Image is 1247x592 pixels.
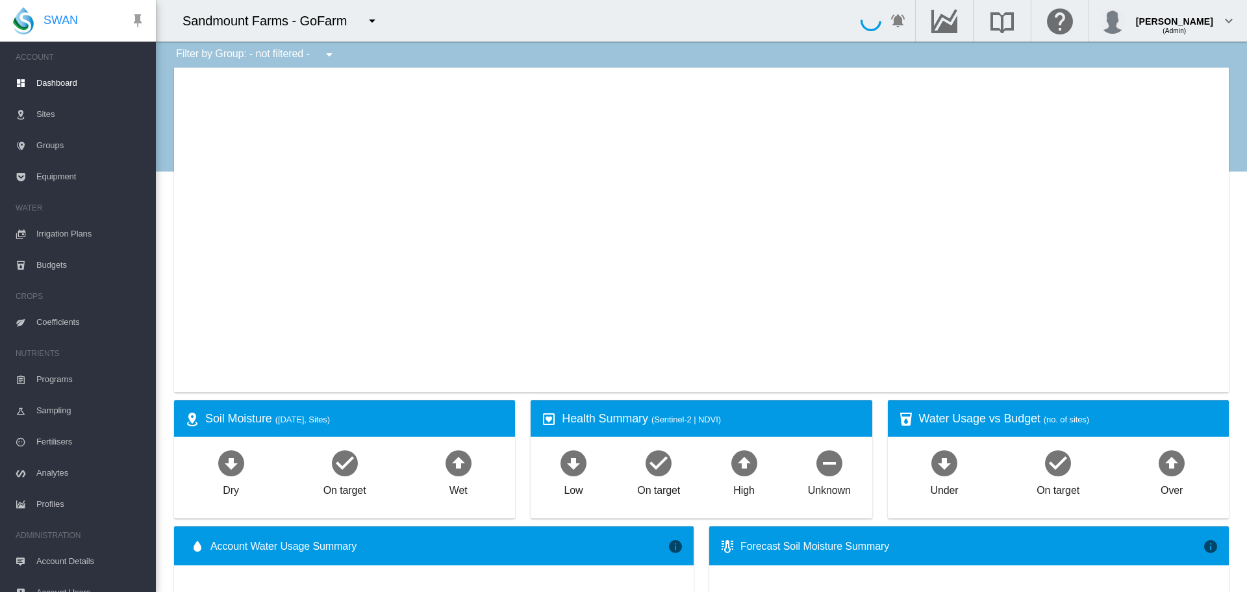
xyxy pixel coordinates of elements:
div: Sandmount Farms - GoFarm [183,12,359,30]
md-icon: icon-checkbox-marked-circle [329,447,360,478]
span: Profiles [36,489,145,520]
md-icon: icon-heart-box-outline [541,411,557,427]
md-icon: icon-checkbox-marked-circle [643,447,674,478]
md-icon: icon-cup-water [898,411,914,427]
div: Under [931,478,959,498]
div: Low [564,478,583,498]
span: (Admin) [1163,27,1186,34]
span: Analytes [36,457,145,489]
span: (no. of sites) [1044,415,1089,424]
span: Sampling [36,395,145,426]
span: Programs [36,364,145,395]
img: SWAN-Landscape-Logo-Colour-drop.png [13,7,34,34]
md-icon: icon-arrow-down-bold-circle [929,447,960,478]
md-icon: icon-thermometer-lines [720,539,735,554]
md-icon: icon-water [190,539,205,554]
button: icon-bell-ring [885,8,911,34]
md-icon: icon-menu-down [364,13,380,29]
div: Water Usage vs Budget [919,411,1218,427]
img: profile.jpg [1100,8,1126,34]
span: ADMINISTRATION [16,525,145,546]
md-icon: icon-information [1203,539,1218,554]
md-icon: icon-map-marker-radius [184,411,200,427]
md-icon: icon-arrow-down-bold-circle [558,447,589,478]
span: ACCOUNT [16,47,145,68]
span: Sites [36,99,145,130]
md-icon: icon-information [668,539,683,554]
div: Wet [449,478,468,498]
md-icon: icon-bell-ring [890,13,906,29]
div: On target [637,478,680,498]
span: Budgets [36,250,145,281]
div: Forecast Soil Moisture Summary [740,539,1203,554]
span: ([DATE], Sites) [275,415,330,424]
span: Coefficients [36,307,145,338]
md-icon: icon-arrow-up-bold-circle [729,447,760,478]
div: Filter by Group: - not filtered - [166,42,346,68]
span: NUTRIENTS [16,343,145,364]
md-icon: icon-arrow-up-bold-circle [443,447,474,478]
div: Health Summary [562,411,861,427]
button: icon-menu-down [359,8,385,34]
span: Equipment [36,161,145,192]
md-icon: Click here for help [1044,13,1076,29]
span: Dashboard [36,68,145,99]
md-icon: Search the knowledge base [987,13,1018,29]
div: Dry [223,478,239,498]
md-icon: icon-pin [130,13,145,29]
div: On target [323,478,366,498]
md-icon: icon-arrow-up-bold-circle [1156,447,1187,478]
div: High [733,478,755,498]
div: Unknown [808,478,851,498]
button: icon-menu-down [316,42,342,68]
md-icon: icon-checkbox-marked-circle [1042,447,1074,478]
md-icon: icon-arrow-down-bold-circle [216,447,247,478]
md-icon: icon-menu-down [321,47,337,62]
span: WATER [16,198,145,218]
span: SWAN [44,12,78,29]
md-icon: icon-chevron-down [1221,13,1237,29]
md-icon: icon-minus-circle [814,447,845,478]
div: On target [1037,478,1079,498]
span: Irrigation Plans [36,218,145,250]
span: Groups [36,130,145,161]
div: Soil Moisture [205,411,505,427]
span: Account Water Usage Summary [210,539,668,554]
div: Over [1161,478,1183,498]
div: [PERSON_NAME] [1136,10,1213,23]
span: (Sentinel-2 | NDVI) [651,415,721,424]
span: Fertilisers [36,426,145,457]
span: Account Details [36,546,145,577]
md-icon: Go to the Data Hub [929,13,960,29]
span: CROPS [16,286,145,307]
